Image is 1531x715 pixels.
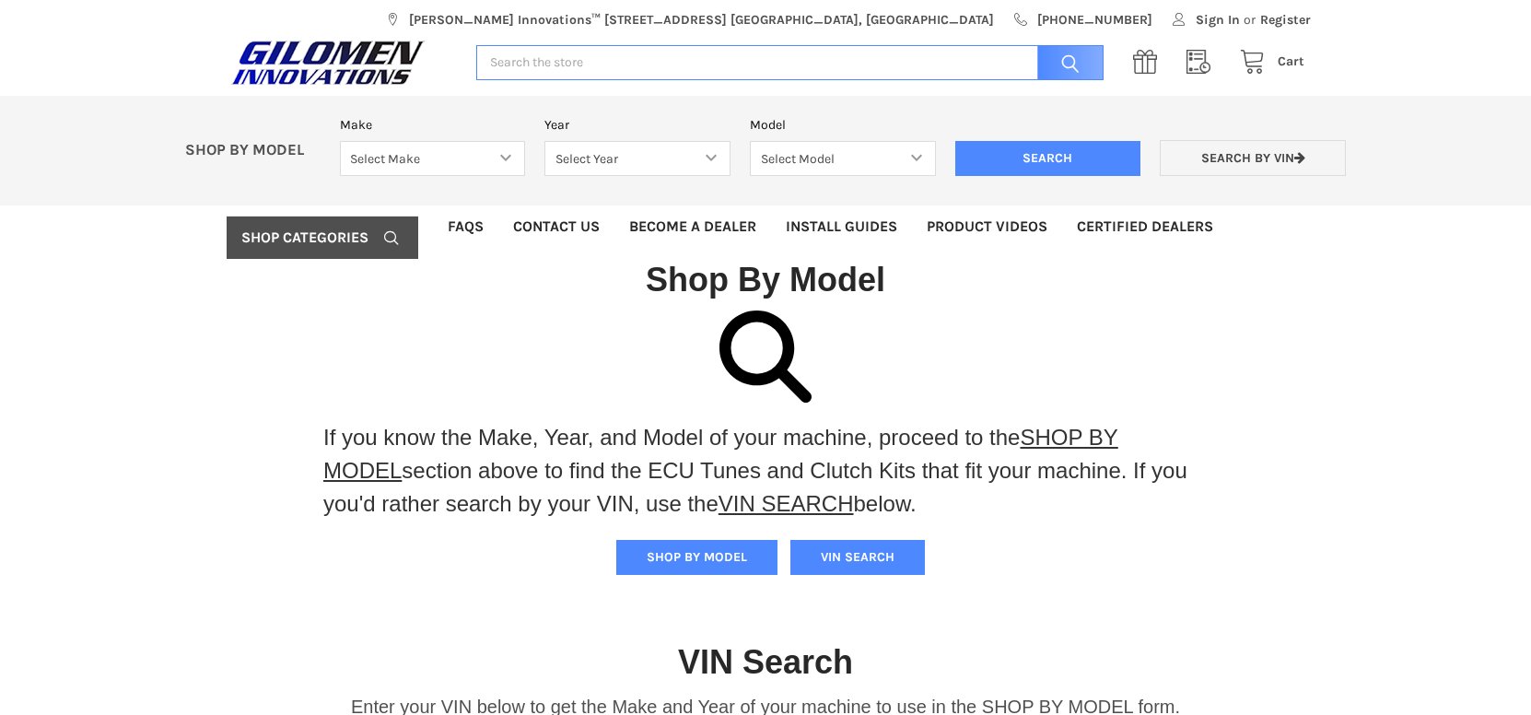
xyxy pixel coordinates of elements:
[678,641,853,683] h1: VIN Search
[323,425,1118,483] a: SHOP BY MODEL
[227,40,457,86] a: GILOMEN INNOVATIONS
[1230,51,1304,74] a: Cart
[1196,10,1240,29] span: Sign In
[1037,10,1152,29] span: [PHONE_NUMBER]
[340,115,526,135] label: Make
[227,40,429,86] img: GILOMEN INNOVATIONS
[323,421,1208,521] p: If you know the Make, Year, and Model of your machine, proceed to the section above to find the E...
[476,45,1104,81] input: Search the store
[1278,53,1304,69] span: Cart
[176,141,331,160] p: SHOP BY MODEL
[409,10,994,29] span: [PERSON_NAME] Innovations™ [STREET_ADDRESS] [GEOGRAPHIC_DATA], [GEOGRAPHIC_DATA]
[1028,45,1104,81] input: Search
[498,205,614,248] a: Contact Us
[955,141,1141,176] input: Search
[616,540,777,575] button: SHOP BY MODEL
[1160,140,1346,176] a: Search by VIN
[771,205,912,248] a: Install Guides
[912,205,1062,248] a: Product Videos
[719,491,854,516] a: VIN SEARCH
[1062,205,1228,248] a: Certified Dealers
[750,115,936,135] label: Model
[227,217,418,259] a: Shop Categories
[790,540,925,575] button: VIN SEARCH
[433,205,498,248] a: FAQs
[614,205,771,248] a: Become a Dealer
[544,115,730,135] label: Year
[227,259,1304,300] h1: Shop By Model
